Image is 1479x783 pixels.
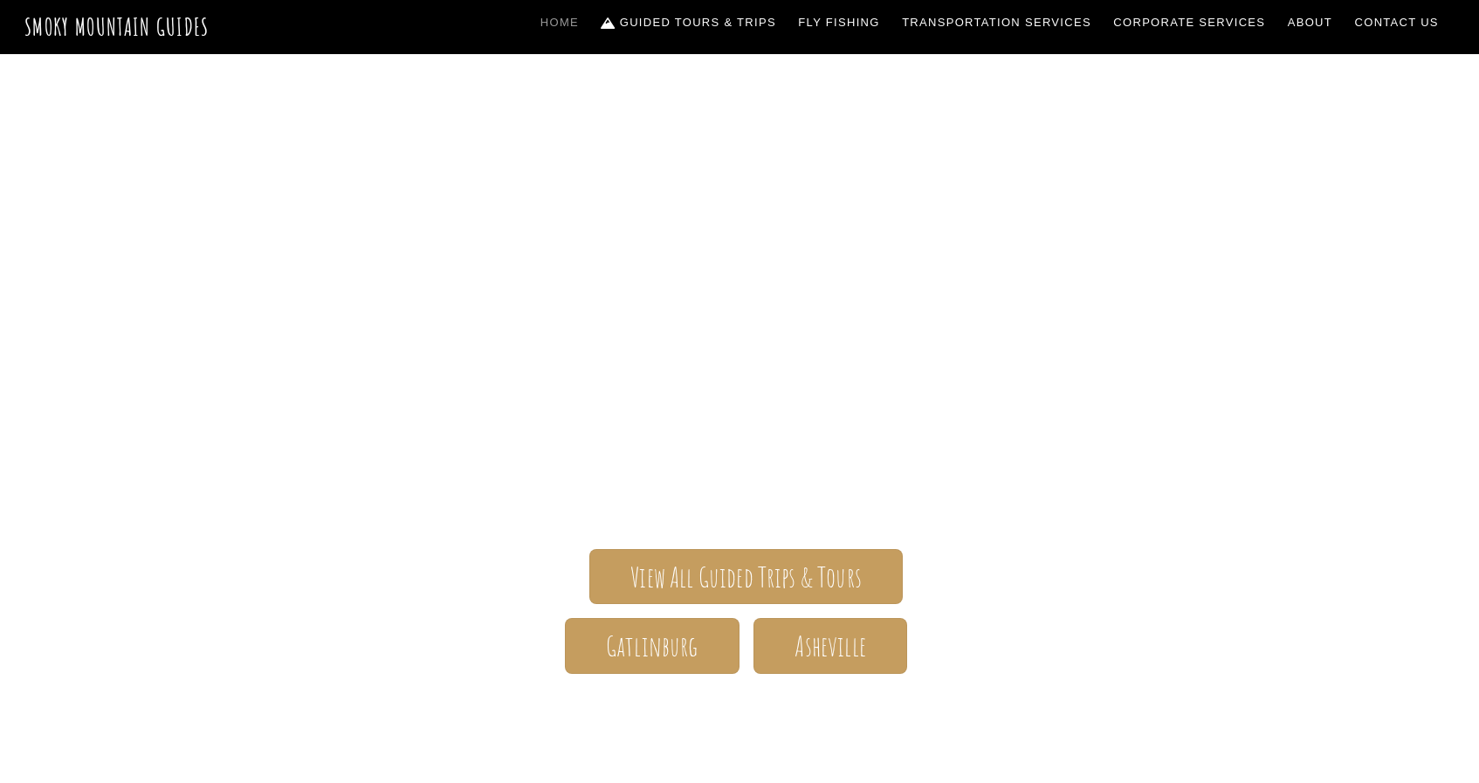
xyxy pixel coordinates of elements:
a: Gatlinburg [565,618,739,673]
span: Asheville [795,637,865,656]
span: View All Guided Trips & Tours [630,568,862,587]
a: Contact Us [1348,4,1446,41]
a: Transportation Services [895,4,1097,41]
span: Gatlinburg [606,637,698,656]
a: Guided Tours & Trips [595,4,783,41]
a: About [1281,4,1339,41]
a: Smoky Mountain Guides [24,12,210,41]
a: Home [533,4,586,41]
a: Asheville [753,618,907,673]
h1: Your adventure starts here. [233,702,1246,744]
span: The ONLY one-stop, full Service Guide Company for the Gatlinburg and [GEOGRAPHIC_DATA] side of th... [233,363,1246,498]
span: Smoky Mountain Guides [233,276,1246,363]
a: View All Guided Trips & Tours [589,549,903,604]
a: Fly Fishing [792,4,887,41]
a: Corporate Services [1107,4,1273,41]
